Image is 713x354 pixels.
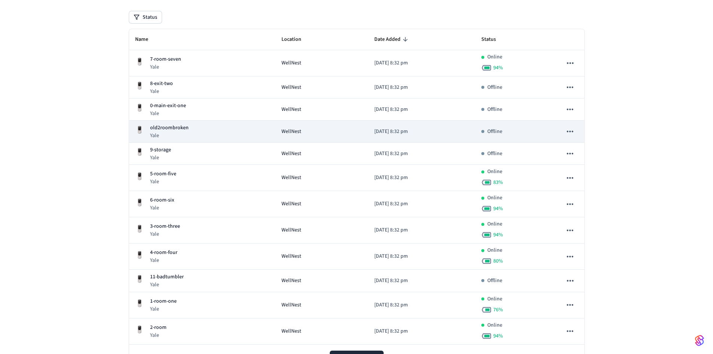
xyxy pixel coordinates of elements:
table: sticky table [129,29,584,345]
p: 3-room-three [150,223,180,230]
img: Yale Assure Touchscreen Wifi Smart Lock, Satin Nickel, Front [135,103,144,112]
p: Yale [150,88,173,95]
p: Offline [487,84,502,91]
button: Status [129,11,162,23]
p: [DATE] 8:32 pm [374,277,469,285]
span: 94 % [493,64,503,72]
p: Yale [150,154,171,161]
span: 80 % [493,257,503,265]
img: Yale Assure Touchscreen Wifi Smart Lock, Satin Nickel, Front [135,57,144,66]
p: old2roombroken [150,124,189,132]
img: SeamLogoGradient.69752ec5.svg [695,335,704,347]
p: Online [487,53,502,61]
span: WellNest [281,200,301,208]
p: Offline [487,277,502,285]
p: Yale [150,332,167,339]
p: Yale [150,63,181,71]
p: 4-room-four [150,249,177,257]
img: Yale Assure Touchscreen Wifi Smart Lock, Satin Nickel, Front [135,172,144,181]
span: 94 % [493,332,503,340]
span: WellNest [281,226,301,234]
p: 11-badtumbler [150,273,184,281]
p: Online [487,194,502,202]
span: WellNest [281,301,301,309]
p: Yale [150,281,184,288]
p: [DATE] 8:32 pm [374,174,469,182]
p: Online [487,220,502,228]
p: 9-storage [150,146,171,154]
span: 94 % [493,205,503,212]
span: WellNest [281,327,301,335]
p: Yale [150,257,177,264]
span: 76 % [493,306,503,314]
img: Yale Assure Touchscreen Wifi Smart Lock, Satin Nickel, Front [135,299,144,308]
span: WellNest [281,84,301,91]
span: WellNest [281,252,301,260]
span: 94 % [493,231,503,239]
img: Yale Assure Touchscreen Wifi Smart Lock, Satin Nickel, Front [135,224,144,233]
p: [DATE] 8:32 pm [374,59,469,67]
img: Yale Assure Touchscreen Wifi Smart Lock, Satin Nickel, Front [135,198,144,207]
p: Yale [150,305,177,313]
p: Online [487,321,502,329]
img: Yale Assure Touchscreen Wifi Smart Lock, Satin Nickel, Front [135,125,144,134]
span: WellNest [281,174,301,182]
p: [DATE] 8:32 pm [374,226,469,234]
img: Yale Assure Touchscreen Wifi Smart Lock, Satin Nickel, Front [135,251,144,260]
p: 0-main-exit-one [150,102,186,110]
span: Name [135,34,158,45]
p: Offline [487,128,502,136]
p: 1-room-one [150,297,177,305]
span: 83 % [493,179,503,186]
p: 6-room-six [150,196,174,204]
span: Location [281,34,311,45]
p: [DATE] 8:32 pm [374,327,469,335]
img: Yale Assure Touchscreen Wifi Smart Lock, Satin Nickel, Front [135,148,144,157]
p: Offline [487,150,502,158]
p: 8-exit-two [150,80,173,88]
p: Online [487,246,502,254]
img: Yale Assure Touchscreen Wifi Smart Lock, Satin Nickel, Front [135,81,144,90]
p: 7-room-seven [150,55,181,63]
span: WellNest [281,59,301,67]
span: WellNest [281,277,301,285]
span: Status [481,34,506,45]
p: [DATE] 8:32 pm [374,128,469,136]
span: Date Added [374,34,410,45]
p: [DATE] 8:32 pm [374,106,469,114]
p: Yale [150,110,186,117]
span: WellNest [281,106,301,114]
p: [DATE] 8:32 pm [374,200,469,208]
p: Yale [150,178,176,185]
p: 2-room [150,324,167,332]
img: Yale Assure Touchscreen Wifi Smart Lock, Satin Nickel, Front [135,325,144,334]
p: Online [487,295,502,303]
p: Yale [150,204,174,212]
p: [DATE] 8:32 pm [374,301,469,309]
img: Yale Assure Touchscreen Wifi Smart Lock, Satin Nickel, Front [135,275,144,284]
p: Yale [150,230,180,238]
span: WellNest [281,150,301,158]
p: Yale [150,132,189,139]
p: [DATE] 8:32 pm [374,150,469,158]
span: WellNest [281,128,301,136]
p: 5-room-five [150,170,176,178]
p: [DATE] 8:32 pm [374,252,469,260]
p: Online [487,168,502,176]
p: Offline [487,106,502,114]
p: [DATE] 8:32 pm [374,84,469,91]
